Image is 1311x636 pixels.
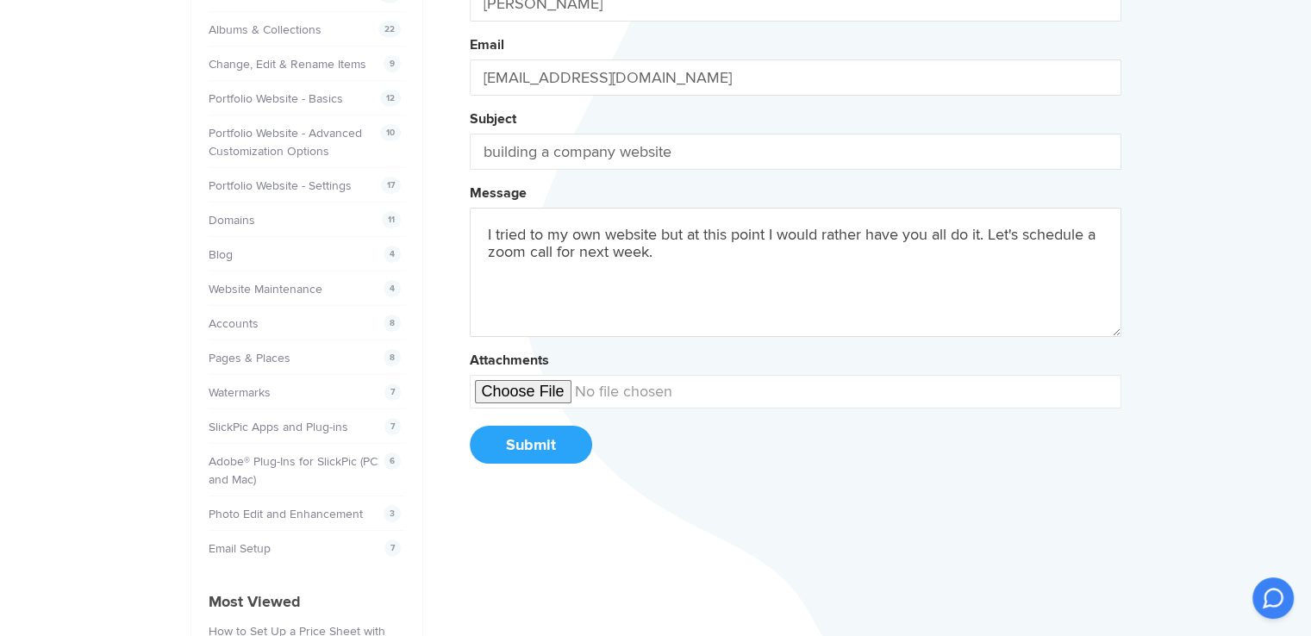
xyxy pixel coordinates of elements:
[384,383,401,401] span: 7
[470,426,592,464] button: Submit
[470,59,1121,96] input: Your Email
[209,351,290,365] a: Pages & Places
[209,507,363,521] a: Photo Edit and Enhancement
[384,539,401,557] span: 7
[380,124,401,141] span: 10
[209,91,343,106] a: Portfolio Website - Basics
[378,21,401,38] span: 22
[384,246,401,263] span: 4
[209,247,233,262] a: Blog
[384,280,401,297] span: 4
[209,126,362,159] a: Portfolio Website - Advanced Customization Options
[209,420,348,434] a: SlickPic Apps and Plug-ins
[209,213,255,228] a: Domains
[209,316,259,331] a: Accounts
[209,590,405,614] h4: Most Viewed
[384,349,401,366] span: 8
[209,282,322,296] a: Website Maintenance
[470,134,1121,170] input: Your Subject
[470,352,549,369] label: Attachments
[382,211,401,228] span: 11
[470,110,516,128] label: Subject
[209,178,352,193] a: Portfolio Website - Settings
[384,452,401,470] span: 6
[470,184,527,202] label: Message
[209,57,366,72] a: Change, Edit & Rename Items
[209,385,271,400] a: Watermarks
[470,36,504,53] label: Email
[384,418,401,435] span: 7
[384,315,401,332] span: 8
[470,375,1121,408] input: undefined
[209,541,271,556] a: Email Setup
[380,90,401,107] span: 12
[381,177,401,194] span: 17
[384,505,401,522] span: 3
[209,454,378,487] a: Adobe® Plug-Ins for SlickPic (PC and Mac)
[209,22,322,37] a: Albums & Collections
[384,55,401,72] span: 9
